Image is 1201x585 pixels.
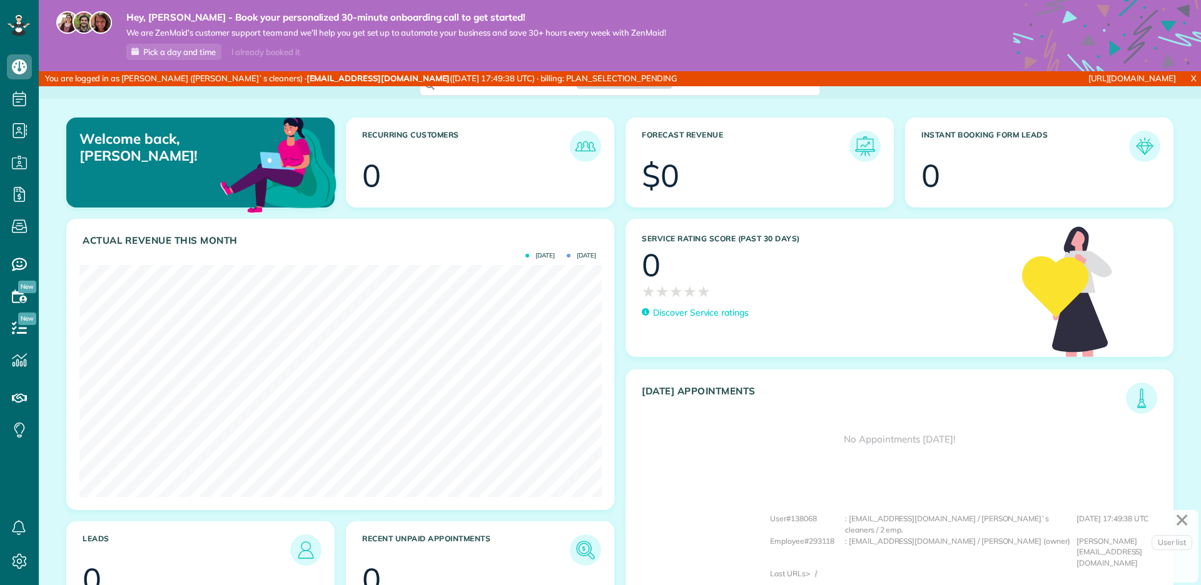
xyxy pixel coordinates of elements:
span: / [815,569,817,578]
a: User list [1152,535,1192,550]
img: icon_recurring_customers-cf858462ba22bcd05b5a5880d41d6543d210077de5bb9ebc9590e49fd87d84ed.png [573,134,598,159]
div: [DATE] 17:49:38 UTC [1077,513,1189,535]
a: Pick a day and time [126,44,221,60]
span: [DATE] [525,252,555,259]
span: New [18,281,36,293]
h3: Recent unpaid appointments [362,534,570,566]
img: michelle-19f622bdf1676172e81f8f8fba1fb50e276960ebfe0243fe18214015130c80e4.jpg [89,11,112,34]
img: dashboard_welcome-42a62b7d889689a78055ac9021e634bf52bae3f8056760290aed330b23ab8690.png [218,103,339,224]
span: ★ [669,281,683,302]
a: X [1186,71,1201,86]
div: $0 [642,160,679,191]
div: I already booked it [224,44,307,60]
div: [PERSON_NAME][EMAIL_ADDRESS][DOMAIN_NAME] [1077,536,1189,569]
div: User#138068 [770,513,845,535]
div: : [EMAIL_ADDRESS][DOMAIN_NAME] / [PERSON_NAME] (owner) [845,536,1077,569]
div: Employee#293118 [770,536,845,569]
div: Last URLs [770,568,806,579]
span: ★ [642,281,656,302]
span: ★ [656,281,669,302]
h3: Instant Booking Form Leads [921,131,1129,162]
a: Discover Service ratings [642,306,749,319]
h3: Leads [83,534,290,566]
span: Pick a day and time [143,47,216,57]
p: Welcome back, [PERSON_NAME]! [79,131,249,164]
img: icon_unpaid_appointments-47b8ce3997adf2238b356f14209ab4cced10bd1f174958f3ca8f1d0dd7fffeee.png [573,537,598,562]
a: ✕ [1168,505,1195,535]
img: icon_forecast_revenue-8c13a41c7ed35a8dcfafea3cbb826a0462acb37728057bba2d056411b612bbbe.png [853,134,878,159]
div: 0 [362,160,381,191]
p: Discover Service ratings [653,306,749,319]
div: No Appointments [DATE]! [626,414,1173,465]
img: jorge-587dff0eeaa6aab1f244e6dc62b8924c3b6ad411094392a53c71c6c4a576187d.jpg [73,11,95,34]
span: ★ [697,281,711,302]
img: icon_todays_appointments-901f7ab196bb0bea1936b74009e4eb5ffbc2d2711fa7634e0d609ed5ef32b18b.png [1129,386,1154,411]
h3: Actual Revenue this month [83,235,601,246]
h3: Service Rating score (past 30 days) [642,234,1010,243]
div: 0 [642,249,661,281]
strong: Hey, [PERSON_NAME] - Book your personalized 30-minute onboarding call to get started! [126,11,666,24]
div: You are logged in as [PERSON_NAME] ([PERSON_NAME]`s cleaners) · ([DATE] 17:49:38 UTC) · billing: ... [39,71,799,86]
img: icon_form_leads-04211a6a04a5b2264e4ee56bc0799ec3eb69b7e499cbb523a139df1d13a81ae0.png [1132,134,1157,159]
h3: [DATE] Appointments [642,386,1126,414]
img: icon_leads-1bed01f49abd5b7fead27621c3d59655bb73ed531f8eeb49469d10e621d6b896.png [293,537,318,562]
span: [DATE] [567,252,596,259]
div: > [806,568,822,579]
span: We are ZenMaid’s customer support team and we’ll help you get set up to automate your business an... [126,27,666,38]
span: New [18,312,36,325]
a: [URL][DOMAIN_NAME] [1088,73,1176,83]
div: 0 [921,160,940,191]
h3: Forecast Revenue [642,131,849,162]
div: : [EMAIL_ADDRESS][DOMAIN_NAME] / [PERSON_NAME]`s cleaners / 2 emp. [845,513,1077,535]
strong: [EMAIL_ADDRESS][DOMAIN_NAME] [307,73,450,83]
h3: Recurring Customers [362,131,570,162]
span: ★ [683,281,697,302]
img: maria-72a9807cf96188c08ef61303f053569d2e2a8a1cde33d635c8a3ac13582a053d.jpg [56,11,79,34]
